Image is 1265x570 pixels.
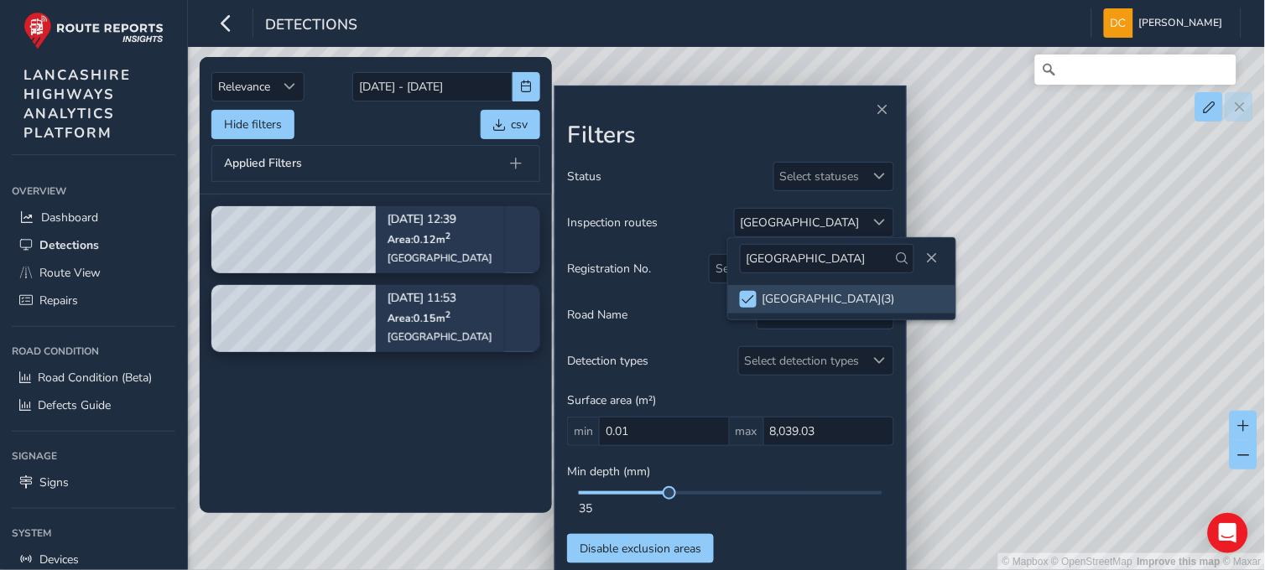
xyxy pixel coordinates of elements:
[388,330,492,344] div: [GEOGRAPHIC_DATA]
[567,417,599,446] span: min
[388,293,492,304] p: [DATE] 11:53
[12,231,175,259] a: Detections
[1104,8,1133,38] img: diamond-layout
[12,469,175,496] a: Signs
[38,397,111,413] span: Defects Guide
[481,110,540,139] button: csv
[276,73,304,101] div: Sort by Date
[710,255,866,282] div: Select registration numbers
[23,65,131,142] span: LANCASHIRE HIGHWAYS ANALYTICS PLATFORM
[579,500,882,516] div: 35
[39,474,69,490] span: Signs
[265,14,357,38] span: Detections
[12,204,175,231] a: Dashboard
[1208,513,1248,553] div: Open Intercom Messenger
[23,12,164,49] img: rr logo
[567,534,714,563] button: Disable exclusion areas
[388,311,450,325] span: Area: 0.15 m
[763,417,894,446] input: 0
[739,347,866,375] div: Select detection types
[774,163,866,190] div: Select statuses
[567,307,627,323] span: Road Name
[388,251,492,265] div: [GEOGRAPHIC_DATA]
[12,287,175,314] a: Repairs
[567,215,658,231] span: Inspection routes
[763,291,895,307] div: [GEOGRAPHIC_DATA] ( 3 )
[38,370,152,386] span: Road Condition (Beta)
[211,110,294,139] button: Hide filters
[567,392,656,408] span: Surface area (m²)
[388,232,450,246] span: Area: 0.12 m
[1035,54,1236,85] input: Search
[567,122,894,150] h2: Filters
[12,391,175,419] a: Defects Guide
[12,364,175,391] a: Road Condition (Beta)
[1104,8,1229,38] button: [PERSON_NAME]
[730,417,763,446] span: max
[12,443,175,469] div: Signage
[39,265,101,281] span: Route View
[741,215,860,231] div: [GEOGRAPHIC_DATA]
[224,158,302,169] span: Applied Filters
[12,521,175,546] div: System
[388,214,492,225] p: [DATE] 12:39
[445,229,450,241] sup: 2
[511,117,528,132] span: csv
[599,417,730,446] input: 0
[12,259,175,287] a: Route View
[212,73,276,101] span: Relevance
[920,246,944,270] button: Close
[871,98,894,122] button: Close
[12,179,175,204] div: Overview
[445,308,450,320] sup: 2
[567,168,601,184] span: Status
[39,237,99,253] span: Detections
[39,293,78,308] span: Repairs
[567,261,651,277] span: Registration No.
[1139,8,1223,38] span: [PERSON_NAME]
[567,464,650,479] span: Min depth (mm)
[39,552,79,567] span: Devices
[41,210,98,225] span: Dashboard
[567,353,648,369] span: Detection types
[12,339,175,364] div: Road Condition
